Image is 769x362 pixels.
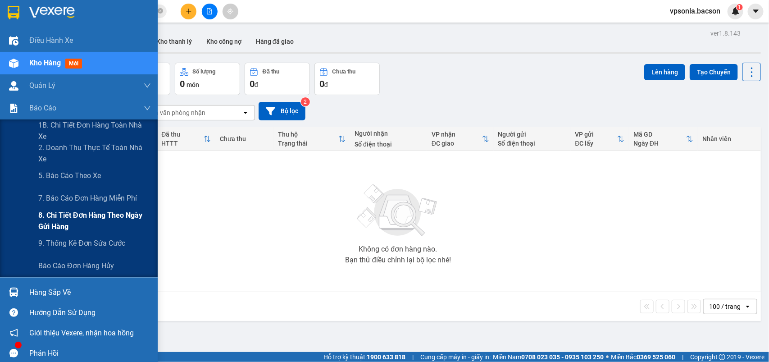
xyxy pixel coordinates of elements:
sup: 1 [737,4,743,10]
span: Kho hàng [29,59,61,67]
img: svg+xml;base64,PHN2ZyBjbGFzcz0ibGlzdC1wbHVnX19zdmciIHhtbG5zPSJodHRwOi8vd3d3LnczLm9yZy8yMDAwL3N2Zy... [353,179,443,242]
span: 9. Thống kê đơn sửa cước [38,238,126,249]
sup: 2 [301,97,310,106]
span: Miền Bắc [611,352,675,362]
button: Tạo Chuyến [690,64,738,80]
span: Hỗ trợ kỹ thuật: [323,352,405,362]
span: aim [227,8,233,14]
span: 1 [738,4,741,10]
svg: open [242,109,249,116]
span: Miền Nam [493,352,604,362]
div: Số lượng [193,69,216,75]
span: plus [186,8,192,14]
li: Số 378 [PERSON_NAME] ( trong nhà khách [GEOGRAPHIC_DATA]) [84,22,377,33]
button: Số lượng0món [175,63,240,95]
span: 1B. Chi tiết đơn hàng toàn nhà xe [38,119,151,142]
svg: open [744,303,751,310]
div: Ngày ĐH [633,140,686,147]
span: down [144,82,151,89]
span: 0 [250,78,255,89]
img: warehouse-icon [9,59,18,68]
div: Bạn thử điều chỉnh lại bộ lọc nhé! [345,257,451,264]
span: caret-down [752,7,760,15]
button: file-add [202,4,218,19]
span: notification [9,329,18,337]
div: HTTT [161,140,204,147]
button: caret-down [748,4,764,19]
div: Phản hồi [29,347,151,360]
span: copyright [719,354,725,360]
img: solution-icon [9,104,18,113]
div: Không có đơn hàng nào. [359,246,437,253]
th: Toggle SortBy [274,127,350,151]
li: Hotline: 0965551559 [84,33,377,45]
button: Hàng đã giao [249,31,301,52]
div: Hàng sắp về [29,286,151,299]
div: ĐC lấy [575,140,618,147]
div: VP gửi [575,131,618,138]
span: Quản Lý [29,80,55,91]
div: ver 1.8.143 [710,28,741,38]
img: logo-vxr [8,6,19,19]
button: Chưa thu0đ [314,63,380,95]
span: file-add [206,8,213,14]
strong: 1900 633 818 [367,353,405,361]
th: Toggle SortBy [427,127,494,151]
div: Thu hộ [278,131,338,138]
img: warehouse-icon [9,81,18,91]
div: Chưa thu [220,135,269,142]
div: Hướng dẫn sử dụng [29,306,151,320]
div: ĐC giao [432,140,482,147]
div: Mã GD [633,131,686,138]
img: warehouse-icon [9,288,18,297]
span: ⚪️ [606,355,609,359]
div: Nhân viên [702,135,756,142]
span: | [412,352,414,362]
th: Toggle SortBy [629,127,698,151]
span: 0 [319,78,324,89]
span: mới [65,59,82,69]
span: Điều hành xe [29,35,73,46]
div: Đã thu [263,69,279,75]
button: Lên hàng [644,64,685,80]
img: warehouse-icon [9,36,18,46]
th: Toggle SortBy [571,127,629,151]
button: Kho thanh lý [149,31,199,52]
strong: 0708 023 035 - 0935 103 250 [521,353,604,361]
button: Đã thu0đ [245,63,310,95]
div: Đã thu [161,131,204,138]
span: question-circle [9,308,18,317]
span: down [144,105,151,112]
span: | [682,352,683,362]
button: plus [181,4,196,19]
div: Số điện thoại [355,141,423,148]
span: đ [255,81,258,88]
th: Toggle SortBy [157,127,215,151]
span: 2. Doanh thu thực tế toàn nhà xe [38,142,151,165]
span: 0 [180,78,185,89]
span: Báo cáo đơn hàng hủy [38,260,114,271]
span: vpsonla.bacson [663,5,728,17]
div: Chưa thu [332,69,356,75]
span: message [9,349,18,357]
span: Giới thiệu Vexere, nhận hoa hồng [29,327,134,339]
button: Bộ lọc [259,102,305,120]
button: Kho công nợ [199,31,249,52]
div: Trạng thái [278,140,338,147]
img: icon-new-feature [732,7,740,15]
button: aim [223,4,238,19]
span: món [187,81,199,88]
b: GỬI : VP Sơn La [11,65,98,80]
div: Chọn văn phòng nhận [144,108,205,117]
span: 5. Báo cáo theo xe [38,170,101,181]
span: đ [324,81,328,88]
div: Người gửi [498,131,566,138]
div: Số điện thoại [498,140,566,147]
div: 100 / trang [709,302,741,311]
span: close-circle [158,7,163,16]
div: Người nhận [355,130,423,137]
div: VP nhận [432,131,482,138]
strong: 0369 525 060 [637,353,675,361]
span: 8. Chi tiết đơn hàng theo ngày gửi hàng [38,210,151,232]
span: Báo cáo [29,102,56,114]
